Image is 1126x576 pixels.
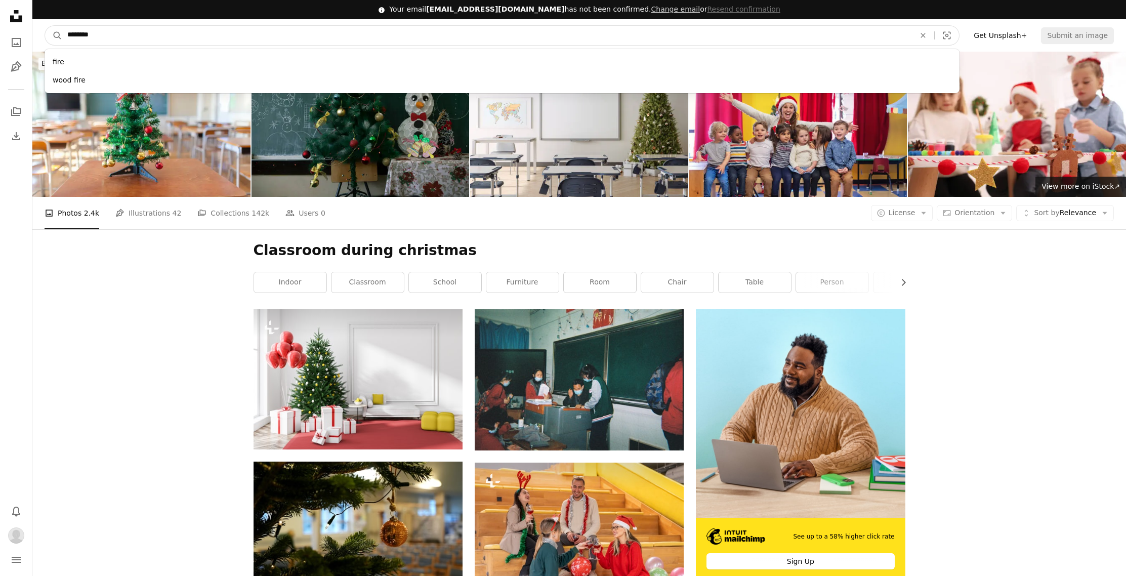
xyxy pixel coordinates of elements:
[45,26,62,45] button: Search Unsplash
[968,27,1033,44] a: Get Unsplash+
[32,52,251,197] img: Christmas Tree In Classroom
[6,57,26,77] a: Illustrations
[954,209,994,217] span: Orientation
[6,501,26,521] button: Notifications
[254,272,326,293] a: indoor
[894,272,905,293] button: scroll list to the right
[389,5,780,15] div: Your email has not been confirmed.
[45,53,960,71] div: fire
[254,241,905,260] h1: Classroom during christmas
[912,26,934,45] button: Clear
[426,5,564,13] span: [EMAIL_ADDRESS][DOMAIN_NAME]
[254,526,463,536] a: Christmas ornament hangs on a festive tree.
[6,102,26,122] a: Collections
[889,209,915,217] span: License
[475,528,684,537] a: A group of people sitting on the steps of a building
[254,375,463,384] a: White wall living room interior with wooden floor, red carpet, and white sofa. Decorated Christma...
[706,553,894,569] div: Sign Up
[321,208,325,219] span: 0
[641,272,714,293] a: chair
[873,272,946,293] a: grey
[696,309,905,518] img: file-1722962830841-dea897b5811bimage
[689,52,907,197] img: Preschool Christmas Activities
[908,52,1126,197] img: Cute little children making Christmas crafts at table in room, focus on festive decor
[45,25,960,46] form: Find visuals sitewide
[937,205,1012,221] button: Orientation
[1016,205,1114,221] button: Sort byRelevance
[1041,27,1114,44] button: Submit an image
[719,272,791,293] a: table
[564,272,636,293] a: room
[6,550,26,570] button: Menu
[252,208,269,219] span: 142k
[45,71,960,90] div: wood fire
[651,5,780,13] span: or
[796,272,868,293] a: person
[6,126,26,146] a: Download History
[1041,182,1120,190] span: View more on iStock ↗
[470,52,688,197] img: Modern Classroom Interior With Christmas Tree, Gift Boxes, Empty Desks, Chairs And Whiteboard
[486,272,559,293] a: furniture
[252,52,470,197] img: School Christmas tree and Snowman
[8,527,24,544] img: Avatar of user Alex Demery
[115,197,181,229] a: Illustrations 42
[197,197,269,229] a: Collections 142k
[1034,209,1059,217] span: Sort by
[6,525,26,546] button: Profile
[254,309,463,449] img: White wall living room interior with wooden floor, red carpet, and white sofa. Decorated Christma...
[173,208,182,219] span: 42
[475,309,684,450] img: man in black and white jacket sitting beside woman in black and white jacket
[6,32,26,53] a: Photos
[1034,208,1096,218] span: Relevance
[32,52,295,76] a: Browse premium images on iStock|20% off at [GEOGRAPHIC_DATA]↗
[331,272,404,293] a: classroom
[6,6,26,28] a: Home — Unsplash
[706,528,765,545] img: file-1690386555781-336d1949dad1image
[285,197,325,229] a: Users 0
[935,26,959,45] button: Visual search
[651,5,700,13] a: Change email
[475,375,684,384] a: man in black and white jacket sitting beside woman in black and white jacket
[1035,177,1126,197] a: View more on iStock↗
[793,532,894,541] span: See up to a 58% higher click rate
[41,59,166,67] span: Browse premium images on iStock |
[409,272,481,293] a: school
[871,205,933,221] button: License
[41,59,286,67] span: 20% off at [GEOGRAPHIC_DATA] ↗
[707,5,780,15] button: Resend confirmation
